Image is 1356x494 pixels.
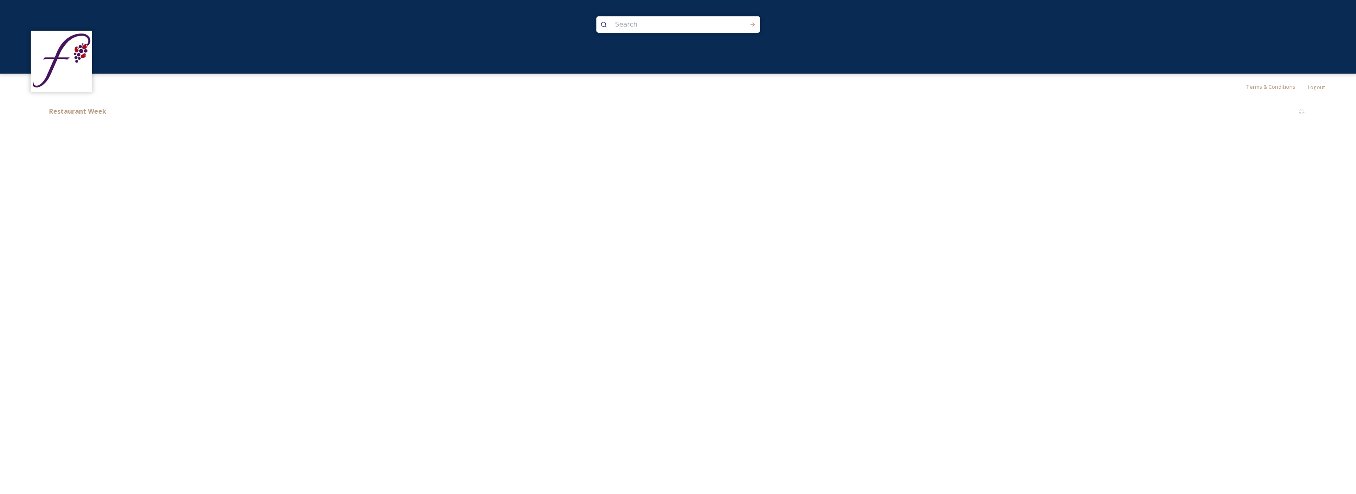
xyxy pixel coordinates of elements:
[1246,83,1295,90] span: Terms & Conditions
[1246,82,1308,92] a: Terms & Conditions
[49,107,106,116] strong: Restaurant Week
[611,16,723,34] input: Search
[32,32,91,91] img: visitfairfieldca_logo.jpeg
[1308,83,1325,91] span: Logout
